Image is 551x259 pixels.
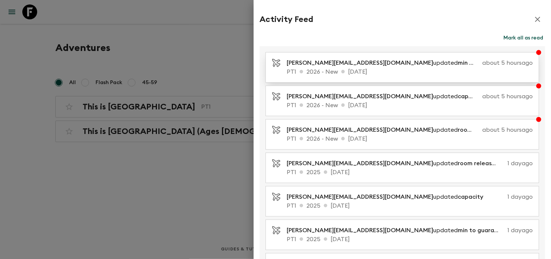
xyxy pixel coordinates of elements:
[287,226,505,235] p: updated
[458,127,510,133] span: room release days
[458,194,483,200] span: capacity
[287,93,433,99] span: [PERSON_NAME][EMAIL_ADDRESS][DOMAIN_NAME]
[287,227,433,233] span: [PERSON_NAME][EMAIL_ADDRESS][DOMAIN_NAME]
[287,159,505,168] p: updated
[287,134,533,143] p: PT1 2026 - New [DATE]
[260,15,313,24] h2: Activity Feed
[482,92,533,101] p: about 5 hours ago
[287,201,533,210] p: PT1 2025 [DATE]
[287,194,433,200] span: [PERSON_NAME][EMAIL_ADDRESS][DOMAIN_NAME]
[502,33,545,43] button: Mark all as read
[458,227,508,233] span: min to guarantee
[287,125,479,134] p: updated
[507,159,533,168] p: 1 day ago
[287,168,533,177] p: PT1 2025 [DATE]
[492,192,533,201] p: 1 day ago
[287,101,533,110] p: PT1 2026 - New [DATE]
[287,58,479,67] p: updated
[482,58,533,67] p: about 5 hours ago
[507,226,533,235] p: 1 day ago
[287,160,433,166] span: [PERSON_NAME][EMAIL_ADDRESS][DOMAIN_NAME]
[287,67,533,76] p: PT1 2026 - New [DATE]
[458,93,483,99] span: capacity
[287,60,433,66] span: [PERSON_NAME][EMAIL_ADDRESS][DOMAIN_NAME]
[458,60,508,66] span: min to guarantee
[287,127,433,133] span: [PERSON_NAME][EMAIL_ADDRESS][DOMAIN_NAME]
[287,92,479,101] p: updated
[458,160,510,166] span: room release days
[287,235,533,244] p: PT1 2025 [DATE]
[482,125,533,134] p: about 5 hours ago
[287,192,489,201] p: updated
